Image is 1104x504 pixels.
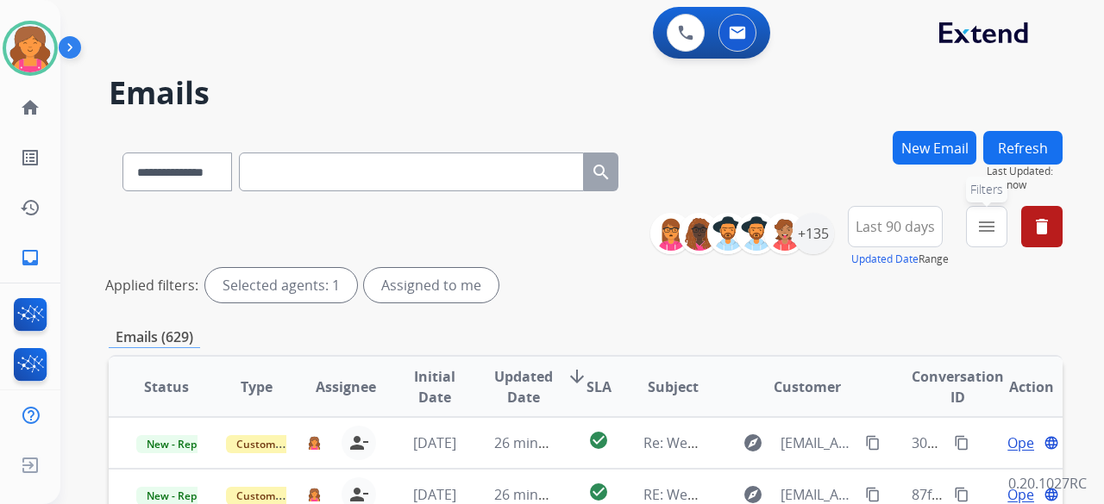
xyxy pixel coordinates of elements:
mat-icon: content_copy [865,487,881,502]
mat-icon: delete [1032,216,1052,237]
button: New Email [893,131,976,165]
span: [DATE] [413,485,456,504]
mat-icon: content_copy [865,435,881,451]
mat-icon: content_copy [954,487,969,502]
mat-icon: menu [976,216,997,237]
button: Last 90 days [848,206,943,247]
mat-icon: language [1044,487,1059,502]
span: Subject [648,376,699,397]
div: +135 [793,213,834,254]
mat-icon: explore [743,432,763,453]
span: RE: Webform from [EMAIL_ADDRESS][DOMAIN_NAME] on [DATE] [643,485,1057,504]
img: agent-avatar [308,488,321,501]
span: Updated Date [494,366,553,408]
mat-icon: arrow_downward [567,366,587,387]
span: Initial Date [405,366,466,408]
mat-icon: search [591,162,612,183]
mat-icon: check_circle [588,430,609,451]
mat-icon: check_circle [588,482,609,502]
span: New - Reply [136,435,215,453]
img: agent-avatar [308,436,321,450]
mat-icon: list_alt [20,147,41,168]
span: Status [144,376,189,397]
mat-icon: language [1044,435,1059,451]
p: Applied filters: [105,275,198,296]
span: Just now [987,178,1063,192]
button: Filters [966,206,1007,247]
mat-icon: person_remove [348,432,369,453]
span: Open [1007,432,1043,453]
button: Refresh [983,131,1063,165]
span: [EMAIL_ADDRESS][DOMAIN_NAME] [781,432,855,453]
span: Customer Support [226,435,338,453]
span: Assignee [316,376,376,397]
div: Assigned to me [364,268,499,302]
button: Updated Date [851,252,919,266]
span: Re: Webform from [EMAIL_ADDRESS][DOMAIN_NAME] on [DATE] [643,433,1057,452]
mat-icon: history [20,197,41,218]
span: Conversation ID [912,366,1004,408]
mat-icon: inbox [20,247,41,268]
img: avatar [6,24,54,72]
p: 0.20.1027RC [1008,473,1087,494]
span: Last Updated: [987,165,1063,178]
span: Filters [970,181,1003,198]
span: Customer [774,376,841,397]
div: Selected agents: 1 [205,268,357,302]
mat-icon: home [20,97,41,118]
mat-icon: content_copy [954,435,969,451]
th: Action [973,357,1063,417]
span: 26 minutes ago [494,433,594,452]
span: Last 90 days [856,223,935,230]
span: Range [851,252,949,266]
span: Type [241,376,273,397]
p: Emails (629) [109,327,200,348]
span: 26 minutes ago [494,485,594,504]
span: [DATE] [413,433,456,452]
h2: Emails [109,76,1063,110]
span: SLA [586,376,612,397]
